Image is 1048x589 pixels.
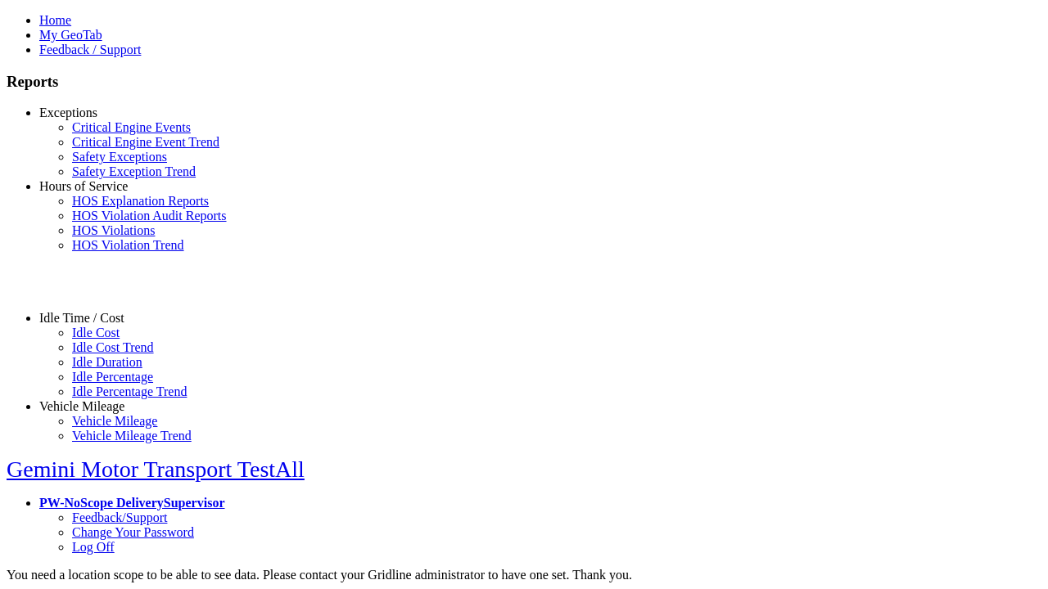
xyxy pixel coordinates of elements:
a: Idle Cost [72,326,120,339]
a: HOS Explanation Reports [72,194,209,208]
a: PW-NoScope DeliverySupervisor [39,496,224,510]
div: You need a location scope to be able to see data. Please contact your Gridline administrator to h... [7,568,1041,582]
a: Vehicle Mileage [39,399,124,413]
a: Home [39,13,71,27]
a: Feedback/Support [72,510,167,524]
a: Idle Time / Cost [39,311,124,325]
a: Idle Percentage Trend [72,384,187,398]
a: Idle Duration [72,355,142,369]
a: Idle Percentage [72,370,153,384]
a: Feedback / Support [39,43,141,56]
a: Vehicle Mileage Trend [72,429,192,443]
a: Gemini Motor Transport TestAll [7,456,305,482]
a: Idle Cost Trend [72,340,154,354]
a: Safety Exception Trend [72,164,196,178]
a: HOS Violation Trend [72,238,184,252]
a: Exceptions [39,106,97,119]
a: Change Your Password [72,525,194,539]
a: HOS Violations [72,223,155,237]
a: Safety Exceptions [72,150,167,164]
a: Critical Engine Event Trend [72,135,219,149]
a: HOS Violation Audit Reports [72,209,227,223]
a: Hours of Service [39,179,128,193]
a: Log Off [72,540,115,554]
a: Vehicle Mileage [72,414,157,428]
h3: Reports [7,73,1041,91]
a: Critical Engine Events [72,120,191,134]
a: My GeoTab [39,28,102,42]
